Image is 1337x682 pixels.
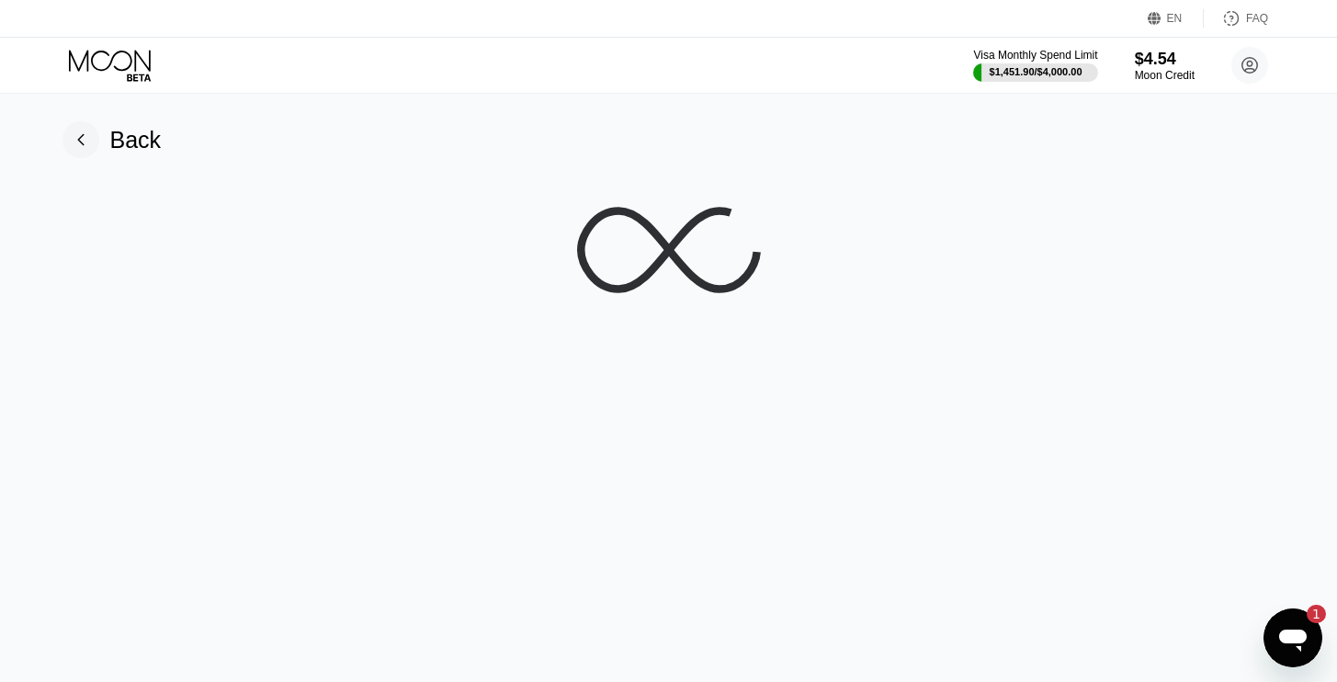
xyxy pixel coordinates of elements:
[973,49,1097,62] div: Visa Monthly Spend Limit
[1135,50,1195,82] div: $4.54Moon Credit
[1263,608,1322,667] iframe: Button to launch messaging window, 1 unread message
[62,121,162,158] div: Back
[1135,69,1195,82] div: Moon Credit
[1246,12,1268,25] div: FAQ
[110,127,162,153] div: Back
[1148,9,1204,28] div: EN
[1135,50,1195,69] div: $4.54
[973,49,1097,82] div: Visa Monthly Spend Limit$1,451.90/$4,000.00
[1167,12,1183,25] div: EN
[1289,605,1326,623] iframe: Number of unread messages
[990,66,1082,77] div: $1,451.90 / $4,000.00
[1204,9,1268,28] div: FAQ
